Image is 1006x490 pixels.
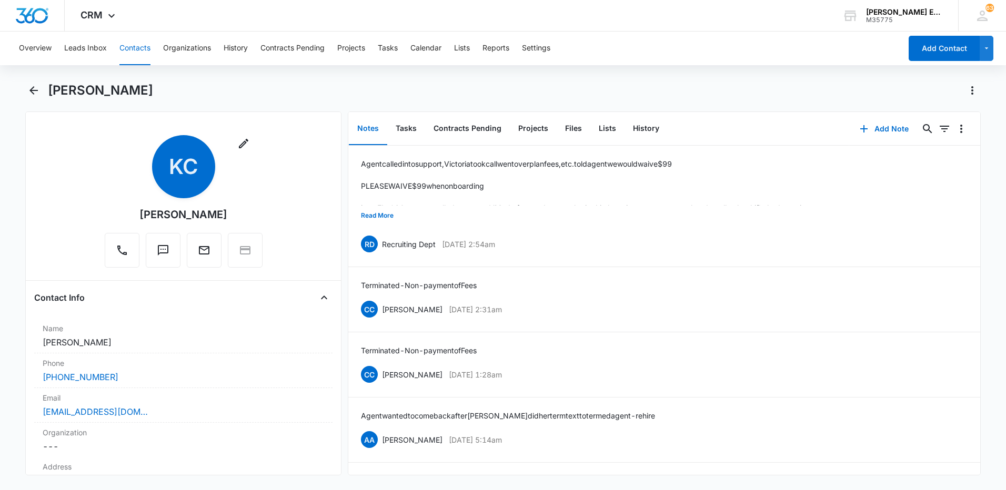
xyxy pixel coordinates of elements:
[187,249,222,258] a: Email
[34,423,333,457] div: Organization---
[349,113,387,145] button: Notes
[43,405,148,418] a: [EMAIL_ADDRESS][DOMAIN_NAME]
[522,32,550,65] button: Settings
[105,233,139,268] button: Call
[919,120,936,137] button: Search...
[224,32,248,65] button: History
[449,434,502,445] p: [DATE] 5:14am
[43,371,118,383] a: [PHONE_NUMBER]
[34,353,333,388] div: Phone[PHONE_NUMBER]
[985,4,994,12] span: 63
[361,180,816,191] p: PLEASE WAIVE $99 when onboarding
[454,32,470,65] button: Lists
[139,207,227,222] div: [PERSON_NAME]
[985,4,994,12] div: notifications count
[260,32,325,65] button: Contracts Pending
[361,301,378,318] span: CC
[34,388,333,423] div: Email[EMAIL_ADDRESS][DOMAIN_NAME]
[34,319,333,353] div: Name[PERSON_NAME]
[382,369,442,380] p: [PERSON_NAME]
[43,392,324,403] label: Email
[43,323,324,334] label: Name
[361,431,378,448] span: AA
[866,8,943,16] div: account name
[866,16,943,24] div: account id
[361,236,378,252] span: RD
[361,366,378,383] span: CC
[361,206,394,226] button: Read More
[557,113,590,145] button: Files
[482,32,509,65] button: Reports
[361,280,477,291] p: Terminated - Non-payment of Fees
[936,120,953,137] button: Filters
[81,9,103,21] span: CRM
[410,32,441,65] button: Calendar
[361,202,816,213] p: i sent FL-01 Contract - called got agents VM - Left vm and sent text letting him know i sent over...
[849,116,919,141] button: Add Note
[964,82,981,99] button: Actions
[43,440,324,453] dd: ---
[25,82,42,99] button: Back
[449,304,502,315] p: [DATE] 2:31am
[146,249,180,258] a: Text
[43,336,324,349] dd: [PERSON_NAME]
[43,427,324,438] label: Organization
[34,291,85,304] h4: Contact Info
[425,113,510,145] button: Contracts Pending
[64,32,107,65] button: Leads Inbox
[625,113,668,145] button: History
[361,410,655,421] p: Agent wanted to come back after [PERSON_NAME] did her term text to termed agent - rehire
[382,304,442,315] p: [PERSON_NAME]
[316,289,333,306] button: Close
[510,113,557,145] button: Projects
[442,239,495,250] p: [DATE] 2:54am
[48,83,153,98] h1: [PERSON_NAME]
[43,474,324,487] dd: [STREET_ADDRESS]
[590,113,625,145] button: Lists
[378,32,398,65] button: Tasks
[43,358,324,369] label: Phone
[19,32,52,65] button: Overview
[105,249,139,258] a: Call
[361,345,477,356] p: Terminated - Non-payment of Fees
[187,233,222,268] button: Email
[953,120,970,137] button: Overflow Menu
[382,239,436,250] p: Recruiting Dept
[449,369,502,380] p: [DATE] 1:28am
[163,32,211,65] button: Organizations
[909,36,980,61] button: Add Contact
[387,113,425,145] button: Tasks
[337,32,365,65] button: Projects
[43,461,324,472] label: Address
[361,158,816,169] p: Agent called into support, Victoria took call went over plan fees, etc. told agent we would waive...
[119,32,150,65] button: Contacts
[146,233,180,268] button: Text
[382,434,442,445] p: [PERSON_NAME]
[152,135,215,198] span: KC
